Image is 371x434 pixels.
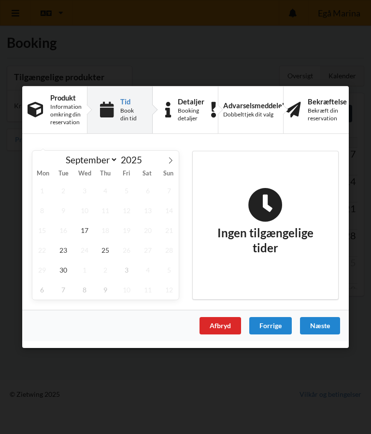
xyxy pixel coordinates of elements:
span: September 6, 2025 [139,181,157,201]
span: September 10, 2025 [75,201,94,220]
span: September 29, 2025 [32,260,51,280]
span: September 15, 2025 [32,220,51,240]
span: September 30, 2025 [54,260,72,280]
span: Sat [137,171,157,177]
span: September 4, 2025 [96,181,115,201]
input: Year [118,154,150,165]
div: Bekræft din reservation [308,107,347,122]
span: October 8, 2025 [75,280,94,300]
span: September 5, 2025 [117,181,136,201]
span: September 9, 2025 [54,201,72,220]
div: Produkt [50,94,82,101]
span: October 3, 2025 [117,260,136,280]
div: Booking detaljer [178,107,205,122]
span: September 11, 2025 [96,201,115,220]
div: Book din tid [120,107,140,122]
span: September 22, 2025 [32,240,51,260]
span: September 18, 2025 [96,220,115,240]
span: September 3, 2025 [75,181,94,201]
span: September 17, 2025 [75,220,94,240]
span: September 7, 2025 [160,181,179,201]
span: Tue [53,171,74,177]
span: September 27, 2025 [139,240,157,260]
div: Information omkring din reservation [50,103,82,126]
span: October 1, 2025 [75,260,94,280]
span: October 5, 2025 [160,260,179,280]
div: Tid [120,98,140,105]
span: September 23, 2025 [54,240,72,260]
span: Wed [74,171,95,177]
span: October 10, 2025 [117,280,136,300]
div: Bekræftelse [308,98,347,105]
span: September 24, 2025 [75,240,94,260]
select: Month [61,154,118,166]
span: September 13, 2025 [139,201,157,220]
span: September 19, 2025 [117,220,136,240]
div: Næste [300,317,340,334]
span: October 11, 2025 [139,280,157,300]
span: September 16, 2025 [54,220,72,240]
span: September 1, 2025 [32,181,51,201]
span: Mon [32,171,53,177]
span: October 4, 2025 [139,260,157,280]
div: Dobbelttjek dit valg [223,111,291,118]
div: Advarselsmeddelelse [223,101,291,109]
div: Afbryd [200,317,241,334]
span: September 8, 2025 [32,201,51,220]
span: Fri [116,171,137,177]
span: October 9, 2025 [96,280,115,300]
span: September 26, 2025 [117,240,136,260]
span: Thu [95,171,116,177]
span: September 12, 2025 [117,201,136,220]
span: September 2, 2025 [54,181,72,201]
span: October 12, 2025 [160,280,179,300]
h2: Ingen tilgængelige tider [210,188,321,256]
div: Detaljer [178,98,205,105]
span: October 6, 2025 [32,280,51,300]
div: Forrige [249,317,292,334]
span: September 28, 2025 [160,240,179,260]
span: October 7, 2025 [54,280,72,300]
span: September 14, 2025 [160,201,179,220]
span: Sun [158,171,179,177]
span: October 2, 2025 [96,260,115,280]
span: September 20, 2025 [139,220,157,240]
span: September 21, 2025 [160,220,179,240]
span: September 25, 2025 [96,240,115,260]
